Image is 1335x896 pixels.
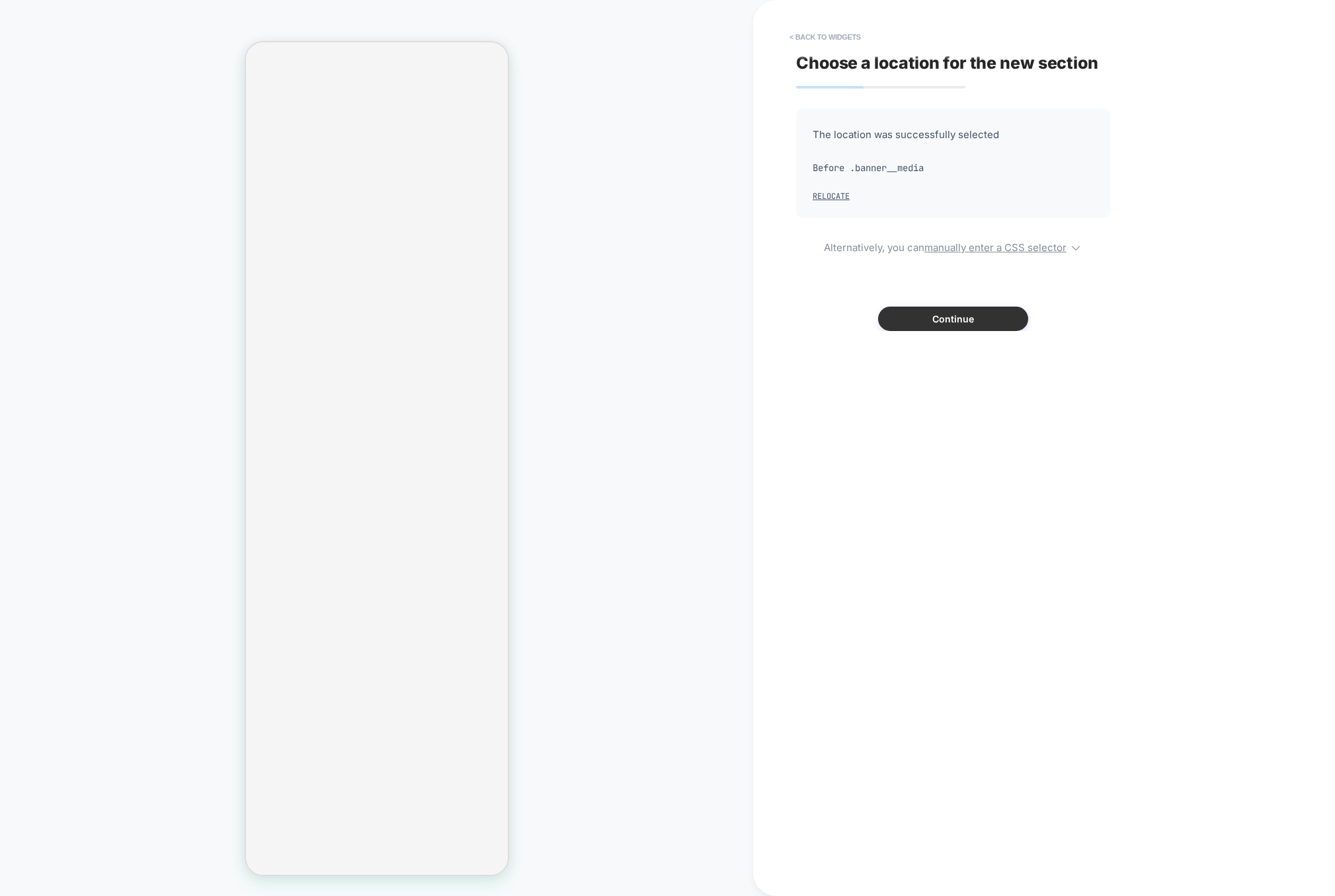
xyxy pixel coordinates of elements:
span: Before .banner__media [813,158,1094,178]
u: manually enter a CSS selector [924,241,1067,254]
button: Relocate [813,191,850,202]
button: Continue [878,307,1028,331]
span: Choose a location for the new section [796,53,1098,73]
button: < Back to widgets [783,26,868,48]
span: The location was successfully selected [813,125,1094,145]
span: Alternatively, you can [796,238,1110,254]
